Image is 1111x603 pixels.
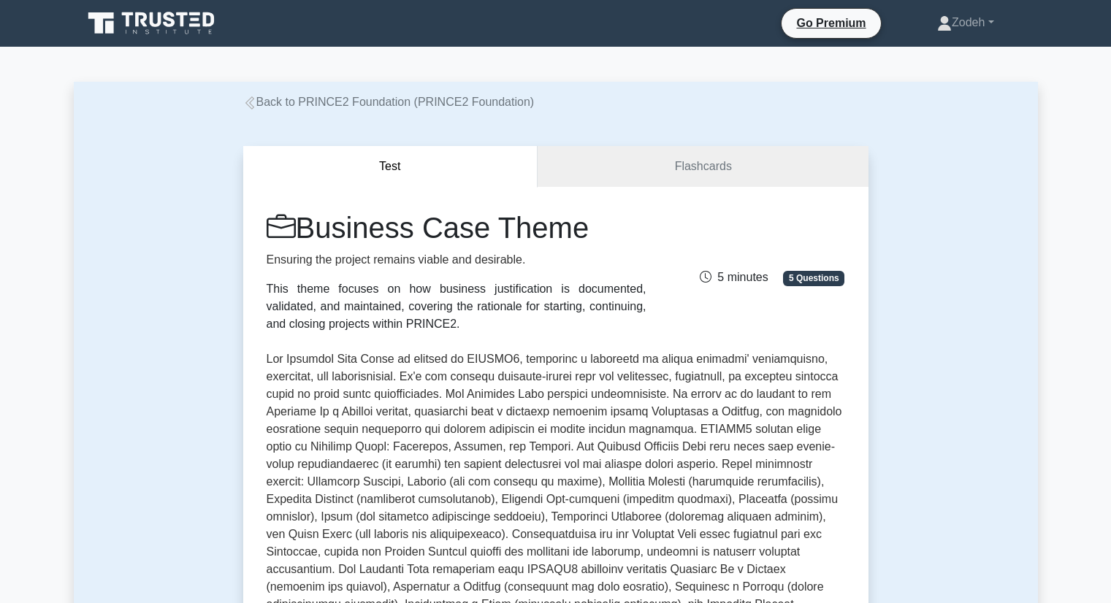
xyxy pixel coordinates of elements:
[243,96,535,108] a: Back to PRINCE2 Foundation (PRINCE2 Foundation)
[243,146,538,188] button: Test
[902,8,1028,37] a: Zodeh
[267,280,646,333] div: This theme focuses on how business justification is documented, validated, and maintained, coveri...
[787,14,874,32] a: Go Premium
[267,210,646,245] h1: Business Case Theme
[538,146,868,188] a: Flashcards
[267,251,646,269] p: Ensuring the project remains viable and desirable.
[700,271,768,283] span: 5 minutes
[783,271,844,285] span: 5 Questions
